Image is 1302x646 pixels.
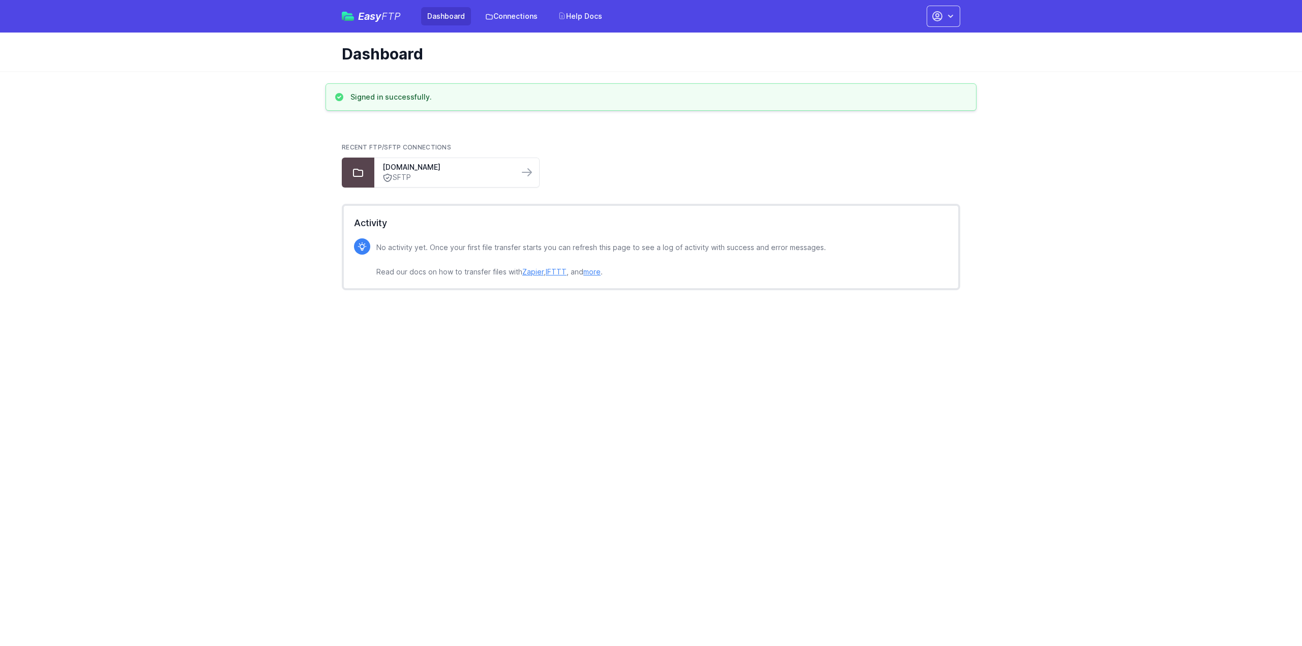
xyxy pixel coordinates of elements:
[342,143,960,151] h2: Recent FTP/SFTP Connections
[358,11,401,21] span: Easy
[376,241,826,278] p: No activity yet. Once your first file transfer starts you can refresh this page to see a log of a...
[546,267,567,276] a: IFTTT
[381,10,401,22] span: FTP
[382,162,511,172] a: [DOMAIN_NAME]
[342,11,401,21] a: EasyFTP
[522,267,544,276] a: Zapier
[342,45,952,63] h1: Dashboard
[479,7,544,25] a: Connections
[350,92,432,102] h3: Signed in successfully.
[382,172,511,183] a: SFTP
[552,7,608,25] a: Help Docs
[354,216,948,230] h2: Activity
[421,7,471,25] a: Dashboard
[342,12,354,21] img: easyftp_logo.png
[583,267,601,276] a: more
